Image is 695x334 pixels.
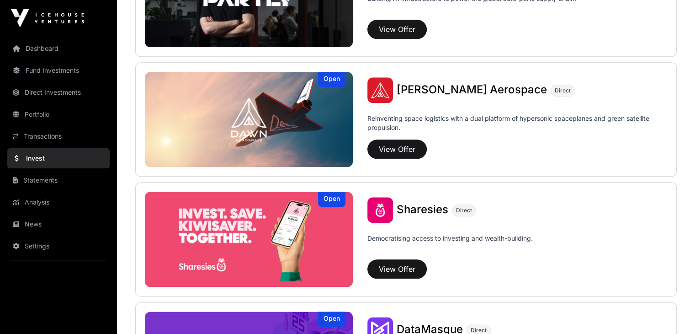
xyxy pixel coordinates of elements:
a: Direct Investments [7,82,110,102]
img: Sharesies [367,197,393,223]
button: View Offer [367,140,427,159]
a: Transactions [7,126,110,146]
a: Statements [7,170,110,190]
a: News [7,214,110,234]
span: Sharesies [397,203,448,216]
img: Dawn Aerospace [145,72,353,167]
button: View Offer [367,259,427,279]
a: Settings [7,236,110,256]
a: [PERSON_NAME] Aerospace [397,84,547,96]
img: Icehouse Ventures Logo [11,9,84,27]
div: Open [318,192,345,207]
a: Sharesies [397,204,448,216]
a: Dawn AerospaceOpen [145,72,353,167]
p: Democratising access to investing and wealth-building. [367,234,533,256]
span: Direct [456,207,472,214]
iframe: Chat Widget [649,290,695,334]
a: Dashboard [7,38,110,59]
img: Sharesies [145,192,353,287]
div: Open [318,72,345,87]
a: Invest [7,148,110,168]
span: [PERSON_NAME] Aerospace [397,83,547,96]
a: SharesiesOpen [145,192,353,287]
p: Reinventing space logistics with a dual platform of hypersonic spaceplanes and green satellite pr... [367,114,667,136]
div: Open [318,312,345,327]
img: Dawn Aerospace [367,77,393,103]
a: Analysis [7,192,110,212]
span: Direct [471,327,487,334]
a: Fund Investments [7,60,110,81]
button: View Offer [367,20,427,39]
a: Portfolio [7,104,110,124]
span: Direct [555,87,571,94]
